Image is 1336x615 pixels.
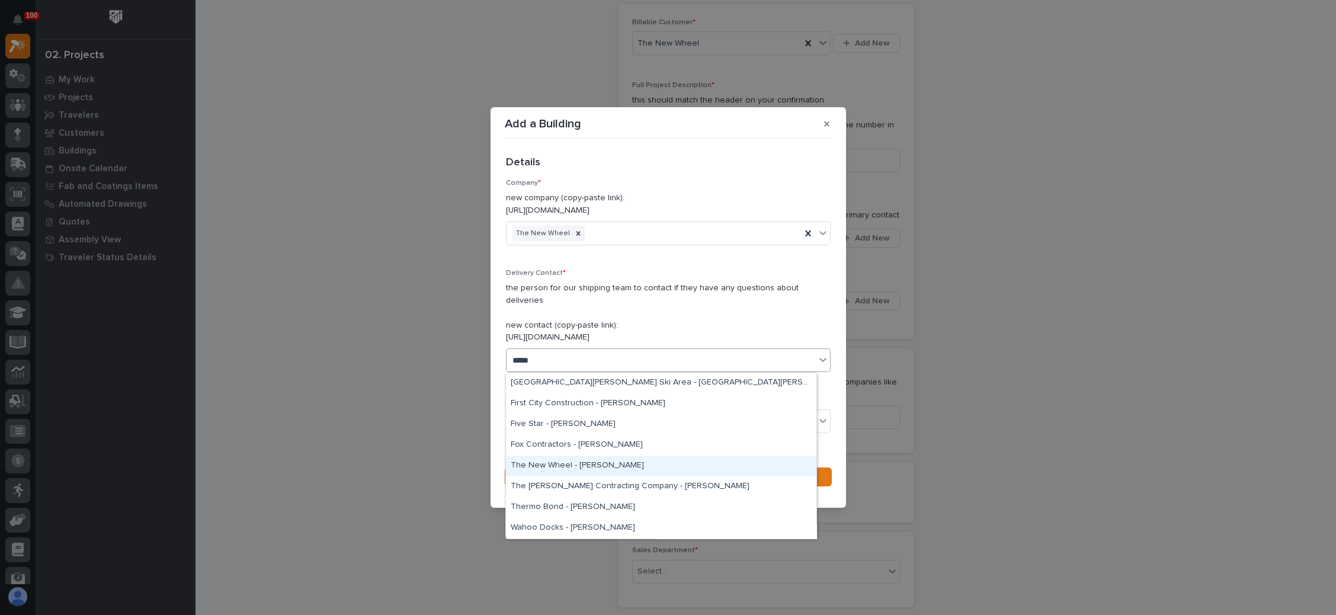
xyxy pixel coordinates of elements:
div: Wahoo Docks - Brett Rutter [506,518,816,539]
div: Fox Contractors - Brett Oetting [506,435,816,456]
button: Save [505,467,832,486]
div: The Whiting-Turner Contracting Company - Brett Becker [506,476,816,497]
p: the person for our shipping team to contact if they have any questions about deliveries new conta... [506,282,831,344]
div: The New Wheel [512,226,572,242]
h2: Details [506,156,540,169]
div: Thermo Bond - Brett Gallo [506,497,816,518]
p: new company (copy-paste link): [URL][DOMAIN_NAME] [506,192,831,217]
div: First City Construction - Brett Law [506,393,816,414]
span: Delivery Contact [506,270,566,277]
div: Bretton Woods Ski Area - Douglas Tofflemoyer [506,373,816,393]
div: The New Wheel - Brett Thurber [506,456,816,476]
span: Company [506,180,541,187]
p: Add a Building [505,117,581,131]
div: Five Star - Brett Miller [506,414,816,435]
